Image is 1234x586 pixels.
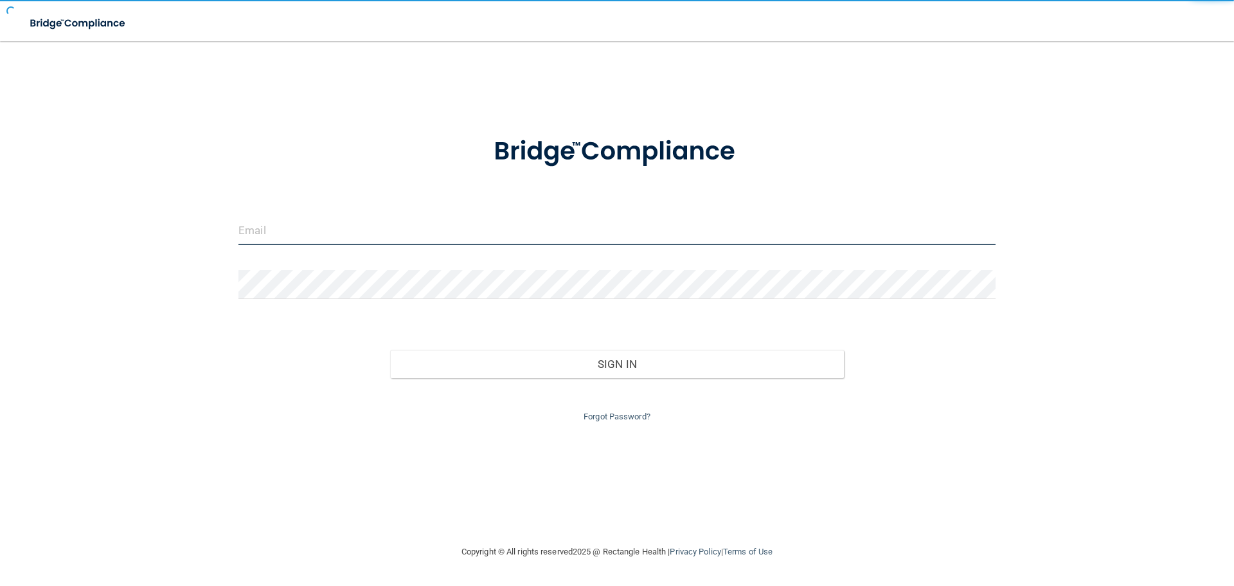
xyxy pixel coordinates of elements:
button: Sign In [390,350,845,378]
a: Privacy Policy [670,547,720,556]
a: Forgot Password? [584,412,650,421]
div: Copyright © All rights reserved 2025 @ Rectangle Health | | [382,531,852,572]
img: bridge_compliance_login_screen.278c3ca4.svg [19,10,138,37]
a: Terms of Use [723,547,773,556]
iframe: Drift Widget Chat Controller [1012,495,1219,546]
input: Email [238,216,996,245]
img: bridge_compliance_login_screen.278c3ca4.svg [467,118,767,185]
